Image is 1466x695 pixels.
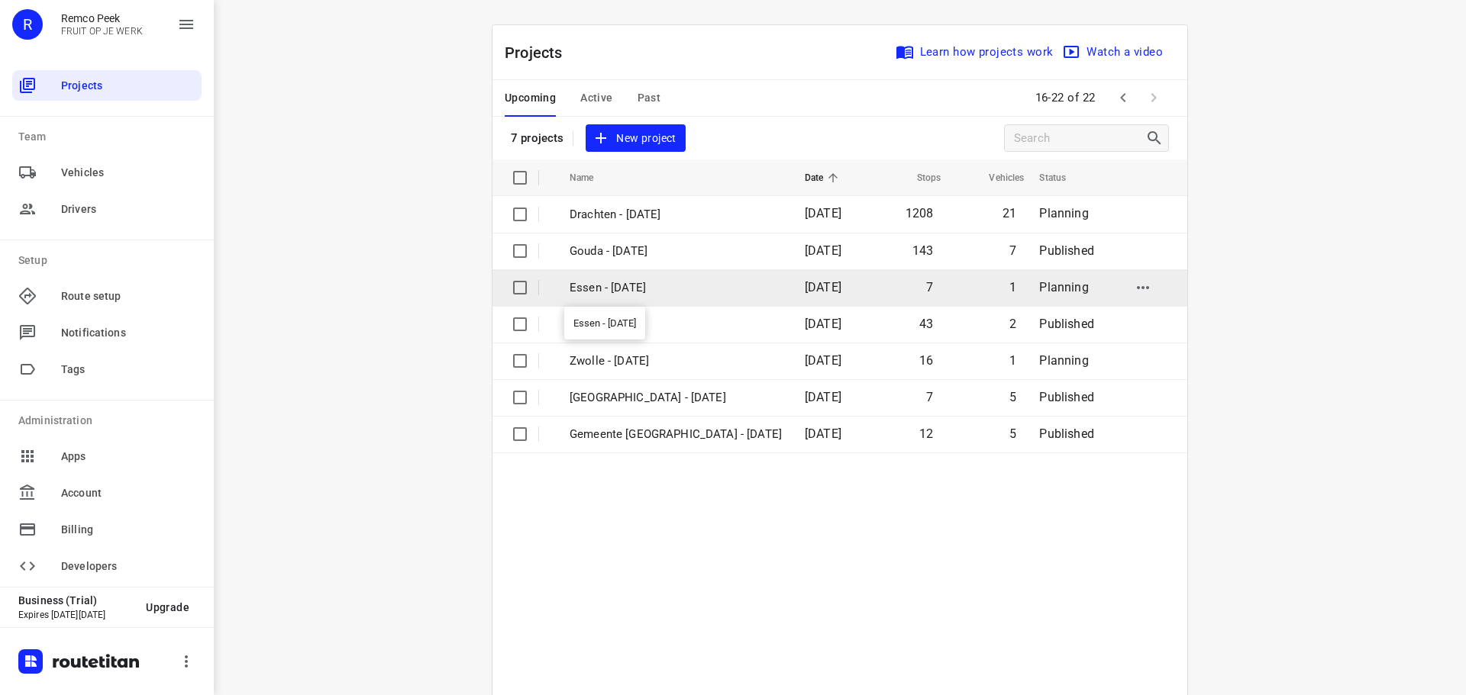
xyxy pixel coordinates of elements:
[1009,353,1016,368] span: 1
[1039,243,1094,258] span: Published
[926,280,933,294] span: 7
[1003,206,1016,220] span: 21
[12,478,202,508] div: Account
[12,317,202,348] div: Notifications
[586,124,685,153] button: New project
[805,169,844,187] span: Date
[897,169,941,187] span: Stops
[18,129,202,145] p: Team
[61,558,195,574] span: Developers
[1108,82,1138,113] span: Previous Page
[61,78,195,94] span: Projects
[1039,426,1094,441] span: Published
[1039,169,1086,187] span: Status
[805,206,841,220] span: [DATE]
[1009,243,1016,258] span: 7
[919,353,933,368] span: 16
[570,352,782,370] p: Zwolle - Friday
[12,9,43,40] div: R
[61,362,195,378] span: Tags
[12,441,202,471] div: Apps
[146,601,189,613] span: Upgrade
[1009,390,1016,404] span: 5
[1009,280,1016,294] span: 1
[134,594,202,621] button: Upgrade
[1039,317,1094,331] span: Published
[805,353,841,368] span: [DATE]
[638,88,661,108] span: Past
[919,426,933,441] span: 12
[570,243,782,260] p: Gouda - Friday
[1039,206,1088,220] span: Planning
[12,70,202,101] div: Projects
[18,610,134,620] p: Expires [DATE][DATE]
[61,165,195,181] span: Vehicles
[1009,426,1016,441] span: 5
[511,131,563,145] p: 7 projects
[1009,317,1016,331] span: 2
[919,317,933,331] span: 43
[1039,353,1088,368] span: Planning
[570,316,782,333] p: Best - Friday
[505,41,575,64] p: Projects
[1138,82,1169,113] span: Next Page
[12,551,202,581] div: Developers
[580,88,612,108] span: Active
[1029,82,1103,114] span: 16-22 of 22
[61,201,195,217] span: Drivers
[18,594,134,607] p: Business (Trial)
[18,413,202,429] p: Administration
[1039,280,1088,294] span: Planning
[805,280,841,294] span: [DATE]
[61,325,195,341] span: Notifications
[61,288,195,304] span: Route setup
[1145,129,1168,147] div: Search
[61,449,195,465] span: Apps
[61,522,195,538] span: Billing
[12,281,202,311] div: Route setup
[926,390,933,404] span: 7
[12,194,202,224] div: Drivers
[18,253,202,269] p: Setup
[969,169,1024,187] span: Vehicles
[805,390,841,404] span: [DATE]
[61,12,143,24] p: Remco Peek
[1014,127,1145,150] input: Search projects
[61,485,195,501] span: Account
[805,243,841,258] span: [DATE]
[805,426,841,441] span: [DATE]
[12,514,202,545] div: Billing
[12,354,202,385] div: Tags
[12,157,202,188] div: Vehicles
[570,169,614,187] span: Name
[570,389,782,407] p: Gemeente Rotterdam - Thursday
[61,26,143,37] p: FRUIT OP JE WERK
[505,88,556,108] span: Upcoming
[595,129,676,148] span: New project
[906,206,934,220] span: 1208
[570,279,782,297] p: Essen - [DATE]
[805,317,841,331] span: [DATE]
[570,426,782,443] p: Gemeente Rotterdam - Wednesday
[912,243,934,258] span: 143
[570,206,782,224] p: Drachten - Monday
[1039,390,1094,404] span: Published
